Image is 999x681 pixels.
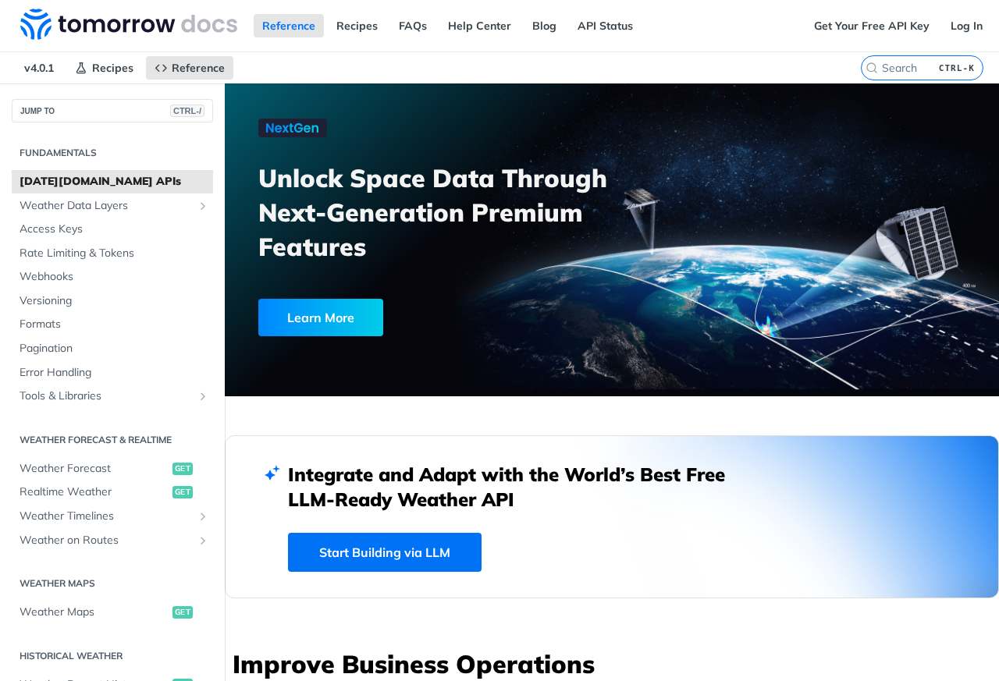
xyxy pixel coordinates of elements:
[258,161,629,264] h3: Unlock Space Data Through Next-Generation Premium Features
[12,146,213,160] h2: Fundamentals
[12,433,213,447] h2: Weather Forecast & realtime
[172,463,193,475] span: get
[172,606,193,619] span: get
[20,174,209,190] span: [DATE][DOMAIN_NAME] APIs
[254,14,324,37] a: Reference
[288,462,748,512] h2: Integrate and Adapt with the World’s Best Free LLM-Ready Weather API
[328,14,386,37] a: Recipes
[20,533,193,548] span: Weather on Routes
[172,61,225,75] span: Reference
[12,218,213,241] a: Access Keys
[12,457,213,481] a: Weather Forecastget
[20,246,209,261] span: Rate Limiting & Tokens
[12,313,213,336] a: Formats
[12,649,213,663] h2: Historical Weather
[20,365,209,381] span: Error Handling
[12,601,213,624] a: Weather Mapsget
[20,293,209,309] span: Versioning
[288,533,482,572] a: Start Building via LLM
[942,14,991,37] a: Log In
[20,198,193,214] span: Weather Data Layers
[390,14,436,37] a: FAQs
[12,337,213,360] a: Pagination
[66,56,142,80] a: Recipes
[439,14,520,37] a: Help Center
[524,14,565,37] a: Blog
[16,56,62,80] span: v4.0.1
[197,510,209,523] button: Show subpages for Weather Timelines
[20,605,169,620] span: Weather Maps
[866,62,878,74] svg: Search
[805,14,938,37] a: Get Your Free API Key
[12,242,213,265] a: Rate Limiting & Tokens
[20,269,209,285] span: Webhooks
[20,222,209,237] span: Access Keys
[12,194,213,218] a: Weather Data LayersShow subpages for Weather Data Layers
[12,576,213,591] h2: Weather Maps
[258,299,555,336] a: Learn More
[20,461,169,477] span: Weather Forecast
[170,105,204,117] span: CTRL-/
[197,534,209,547] button: Show subpages for Weather on Routes
[146,56,233,80] a: Reference
[12,385,213,408] a: Tools & LibrariesShow subpages for Tools & Libraries
[20,9,237,40] img: Tomorrow.io Weather API Docs
[12,361,213,385] a: Error Handling
[92,61,133,75] span: Recipes
[197,390,209,403] button: Show subpages for Tools & Libraries
[935,60,979,76] kbd: CTRL-K
[20,341,209,356] span: Pagination
[569,14,642,37] a: API Status
[12,481,213,504] a: Realtime Weatherget
[197,200,209,212] button: Show subpages for Weather Data Layers
[258,299,383,336] div: Learn More
[20,484,169,500] span: Realtime Weather
[12,289,213,313] a: Versioning
[172,486,193,498] span: get
[12,529,213,552] a: Weather on RoutesShow subpages for Weather on Routes
[20,317,209,332] span: Formats
[233,647,999,681] h3: Improve Business Operations
[12,505,213,528] a: Weather TimelinesShow subpages for Weather Timelines
[258,119,327,137] img: NextGen
[20,509,193,524] span: Weather Timelines
[12,170,213,193] a: [DATE][DOMAIN_NAME] APIs
[12,99,213,122] button: JUMP TOCTRL-/
[12,265,213,289] a: Webhooks
[20,388,193,404] span: Tools & Libraries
